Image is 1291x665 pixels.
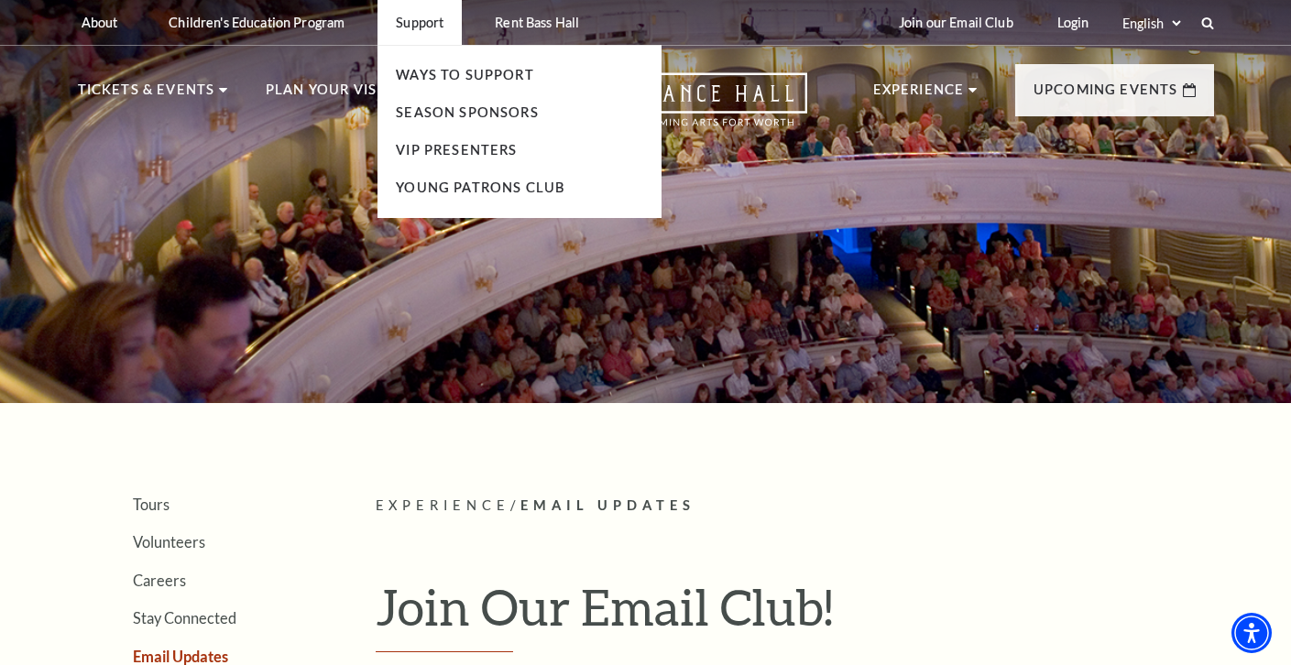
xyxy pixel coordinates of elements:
[376,497,511,513] span: Experience
[1231,613,1272,653] div: Accessibility Menu
[396,104,539,120] a: Season Sponsors
[520,497,695,513] span: Email Updates
[266,79,391,112] p: Plan Your Visit
[396,67,534,82] a: Ways To Support
[133,609,236,627] a: Stay Connected
[396,180,564,195] a: Young Patrons Club
[1034,79,1178,112] p: Upcoming Events
[495,15,579,30] p: Rent Bass Hall
[169,15,345,30] p: Children's Education Program
[396,15,443,30] p: Support
[133,648,228,665] a: Email Updates
[133,533,205,551] a: Volunteers
[78,79,215,112] p: Tickets & Events
[133,496,170,513] a: Tours
[396,142,517,158] a: VIP Presenters
[873,79,965,112] p: Experience
[133,572,186,589] a: Careers
[376,577,1214,652] h1: Join Our Email Club!
[1119,15,1184,32] select: Select:
[376,495,1214,518] p: /
[82,15,118,30] p: About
